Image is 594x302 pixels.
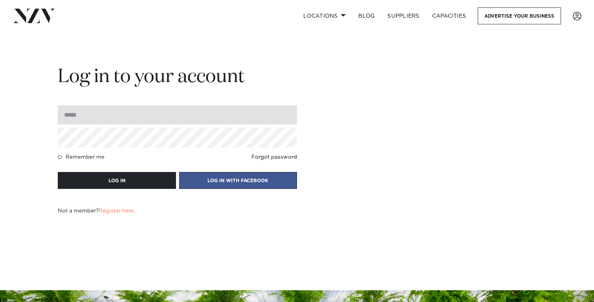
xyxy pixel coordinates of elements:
[58,65,297,90] h2: Log in to your account
[99,208,134,214] a: Register here
[58,208,135,214] h4: Not a member? .
[381,7,425,24] a: SUPPLIERS
[13,9,55,23] img: nzv-logo.png
[426,7,473,24] a: Capacities
[66,154,104,160] h4: Remember me
[297,7,352,24] a: Locations
[478,7,561,24] a: Advertise your business
[352,7,381,24] a: BLOG
[58,172,176,189] button: LOG IN
[179,172,297,189] a: LOG IN WITH FACEBOOK
[251,154,297,160] a: Forgot password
